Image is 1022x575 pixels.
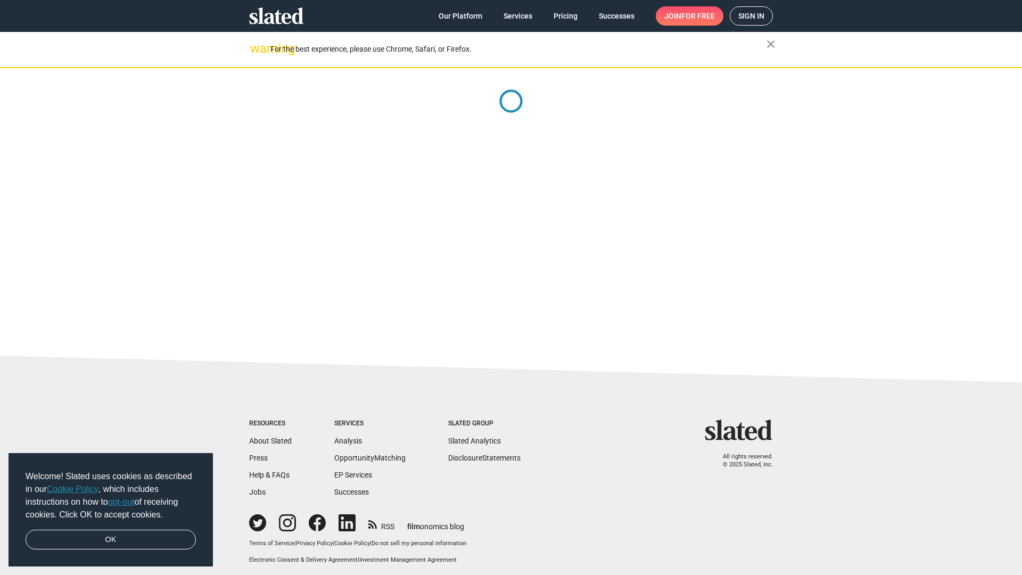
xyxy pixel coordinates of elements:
[495,6,541,26] a: Services
[334,454,406,462] a: OpportunityMatching
[372,540,466,548] button: Do not sell my personal information
[333,540,334,547] span: |
[26,530,196,550] a: dismiss cookie message
[334,420,406,428] div: Services
[554,6,578,26] span: Pricing
[368,515,394,532] a: RSS
[764,38,777,51] mat-icon: close
[681,6,715,26] span: for free
[448,437,501,445] a: Slated Analytics
[249,437,292,445] a: About Slated
[294,540,296,547] span: |
[334,437,362,445] a: Analysis
[26,470,196,521] span: Welcome! Slated uses cookies as described in our , which includes instructions on how to of recei...
[664,6,715,26] span: Join
[407,522,420,531] span: film
[334,488,369,496] a: Successes
[249,420,292,428] div: Resources
[370,540,372,547] span: |
[249,556,358,563] a: Electronic Consent & Delivery Agreement
[249,540,294,547] a: Terms of Service
[504,6,532,26] span: Services
[47,484,98,494] a: Cookie Policy
[334,471,372,479] a: EP Services
[9,453,213,567] div: cookieconsent
[249,471,290,479] a: Help & FAQs
[108,497,135,506] a: opt-out
[599,6,634,26] span: Successes
[448,420,521,428] div: Slated Group
[249,488,266,496] a: Jobs
[249,454,268,462] a: Press
[590,6,643,26] a: Successes
[430,6,491,26] a: Our Platform
[334,540,370,547] a: Cookie Policy
[730,6,773,26] a: Sign in
[738,7,764,25] span: Sign in
[407,513,464,532] a: filmonomics blog
[656,6,723,26] a: Joinfor free
[270,42,767,56] div: For the best experience, please use Chrome, Safari, or Firefox.
[250,42,263,55] mat-icon: warning
[296,540,333,547] a: Privacy Policy
[545,6,586,26] a: Pricing
[358,556,359,563] span: |
[359,556,457,563] a: Investment Management Agreement
[439,6,482,26] span: Our Platform
[712,453,773,469] p: All rights reserved. © 2025 Slated, Inc.
[448,454,521,462] a: DisclosureStatements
